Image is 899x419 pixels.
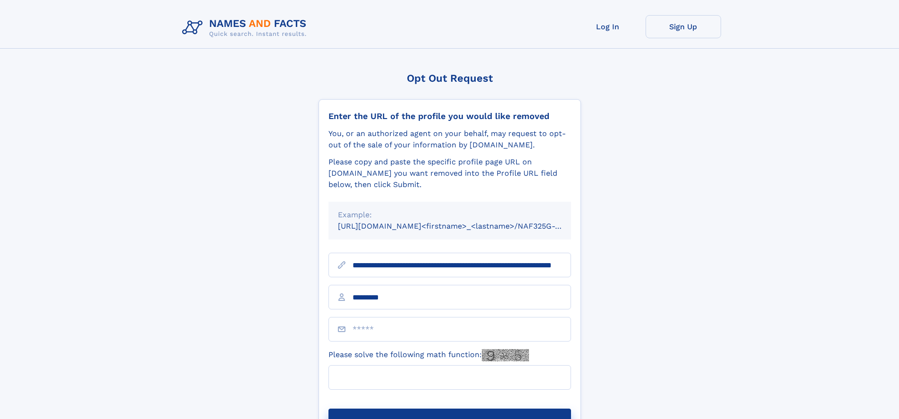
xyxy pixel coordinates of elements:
[328,349,529,361] label: Please solve the following math function:
[178,15,314,41] img: Logo Names and Facts
[328,156,571,190] div: Please copy and paste the specific profile page URL on [DOMAIN_NAME] you want removed into the Pr...
[338,222,589,231] small: [URL][DOMAIN_NAME]<firstname>_<lastname>/NAF325G-xxxxxxxx
[338,209,562,221] div: Example:
[570,15,646,38] a: Log In
[319,72,581,84] div: Opt Out Request
[646,15,721,38] a: Sign Up
[328,128,571,151] div: You, or an authorized agent on your behalf, may request to opt-out of the sale of your informatio...
[328,111,571,121] div: Enter the URL of the profile you would like removed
